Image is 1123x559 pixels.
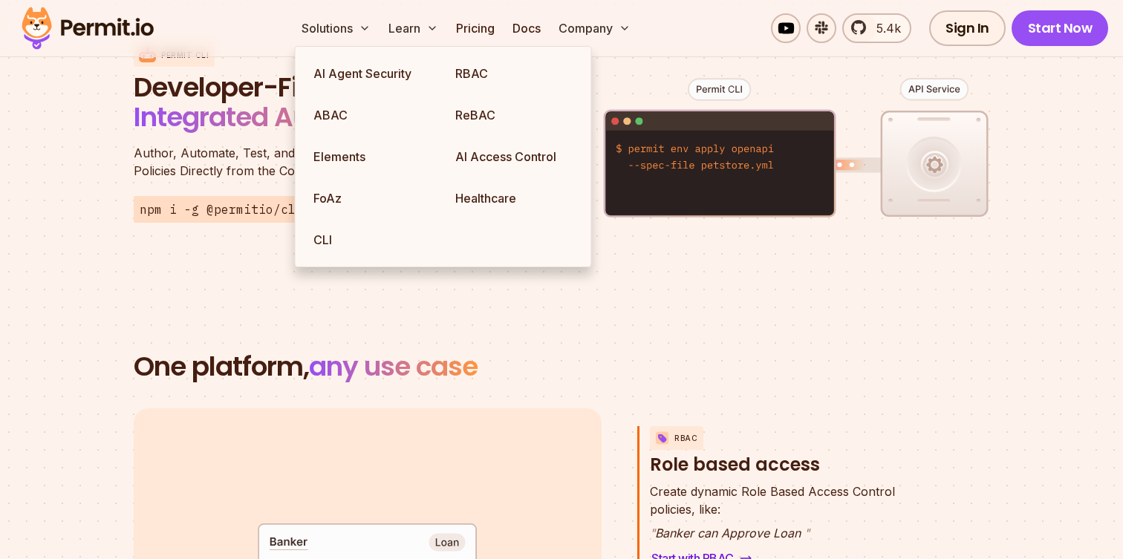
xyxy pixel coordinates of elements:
button: Solutions [296,13,377,43]
span: Developer-First [134,73,490,102]
span: Integrated Authorization [134,98,444,136]
a: Healthcare [443,177,585,219]
a: Sign In [929,10,1006,46]
a: FoAz [302,177,443,219]
a: Start Now [1012,10,1109,46]
a: ReBAC [443,94,585,136]
a: AI Agent Security [302,53,443,94]
span: npm i -g @permitio/cli [140,200,303,218]
button: Company [553,13,637,43]
h2: One platform, [134,352,989,382]
p: policies, like: [650,483,895,518]
button: Learn [383,13,444,43]
a: CLI [302,219,443,261]
span: Author, Automate, Test, and Deploy Authorization [134,144,490,162]
span: 5.4k [868,19,901,37]
img: Permit logo [15,3,160,53]
a: Pricing [450,13,501,43]
p: Policies Directly from the Command Line [134,144,490,180]
button: npm i -g @permitio/cli [134,196,328,223]
span: any use case [309,347,478,385]
a: 5.4k [842,13,911,43]
a: Elements [302,136,443,177]
span: " [650,526,655,540]
a: Docs [507,13,547,43]
a: ABAC [302,94,443,136]
a: AI Access Control [443,136,585,177]
a: RBAC [443,53,585,94]
p: Banker can Approve Loan [650,524,895,542]
span: " [804,526,810,540]
span: Create dynamic Role Based Access Control [650,483,895,500]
